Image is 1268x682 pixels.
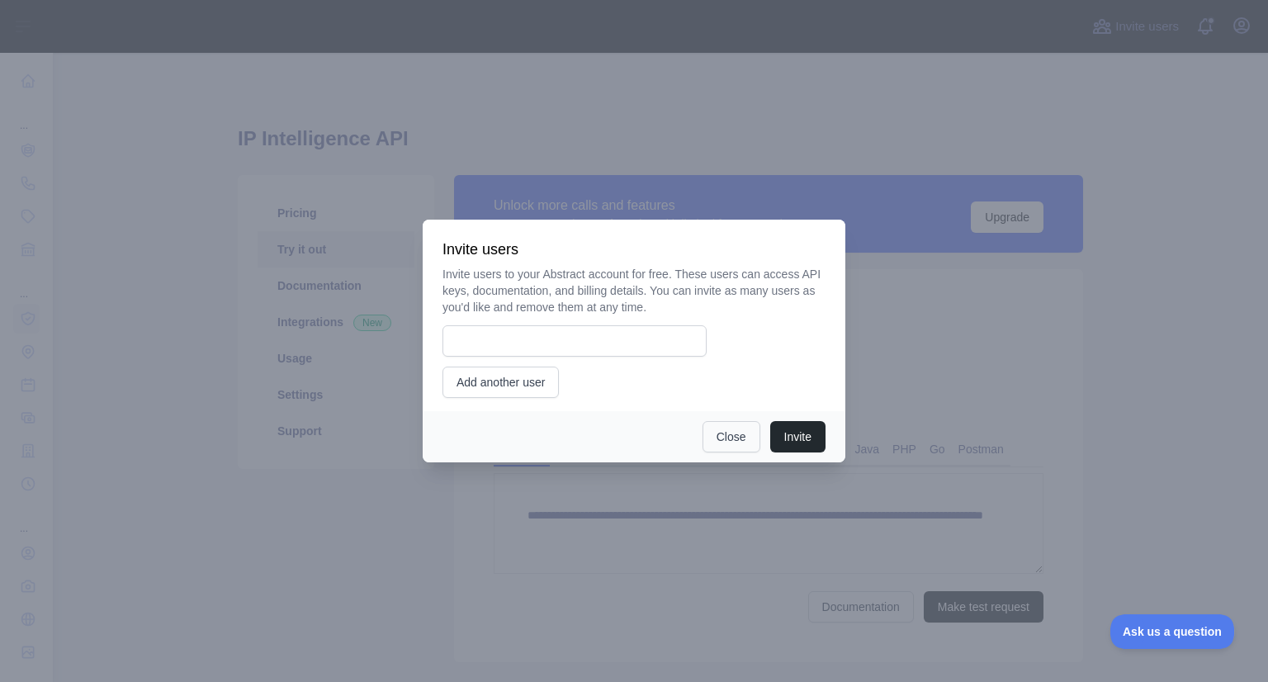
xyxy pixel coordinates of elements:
p: Invite users to your Abstract account for free. These users can access API keys, documentation, a... [442,266,826,315]
h3: Invite users [442,239,826,259]
button: Invite [770,421,826,452]
iframe: Toggle Customer Support [1110,614,1235,649]
button: Close [703,421,760,452]
button: Add another user [442,367,559,398]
